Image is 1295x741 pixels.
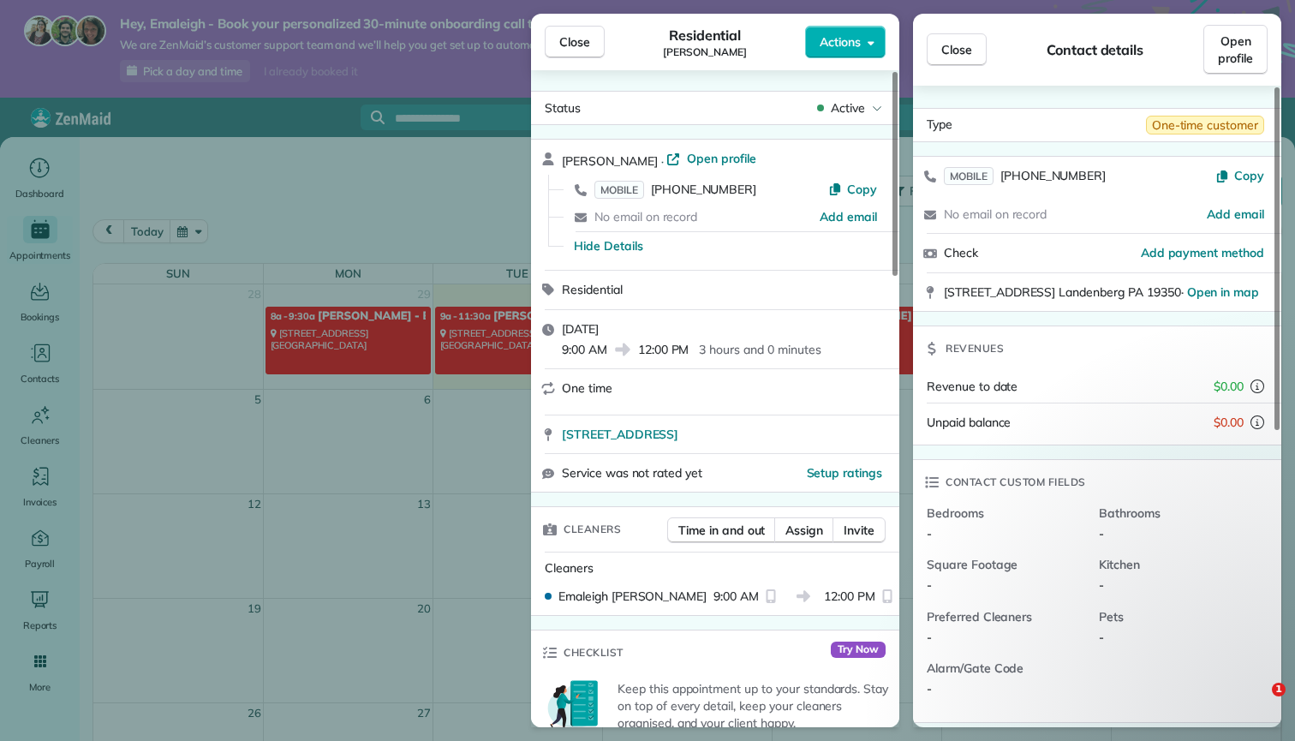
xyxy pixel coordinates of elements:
[946,474,1086,491] span: Contact custom fields
[807,465,883,481] span: Setup ratings
[713,588,759,605] span: 9:00 AM
[927,630,932,645] span: -
[927,33,987,66] button: Close
[562,380,612,396] span: One time
[946,340,1004,357] span: Revenues
[1237,683,1278,724] iframe: Intercom live chat
[1141,244,1264,261] a: Add payment method
[927,526,932,541] span: -
[1207,206,1264,223] a: Add email
[564,521,621,538] span: Cleaners
[545,26,605,58] button: Close
[562,341,607,358] span: 9:00 AM
[927,556,1085,573] span: Square Footage
[832,517,886,543] button: Invite
[1047,39,1143,60] span: Contact details
[669,25,742,45] span: Residential
[666,150,756,167] a: Open profile
[927,681,932,696] span: -
[667,517,776,543] button: Time in and out
[1215,167,1264,184] button: Copy
[820,33,861,51] span: Actions
[785,522,823,539] span: Assign
[927,414,1011,431] span: Unpaid balance
[663,45,747,59] span: [PERSON_NAME]
[927,577,932,593] span: -
[831,642,886,659] span: Try Now
[545,100,581,116] span: Status
[1203,25,1268,75] a: Open profile
[927,505,1085,522] span: Bedrooms
[944,245,978,260] span: Check
[944,167,994,185] span: MOBILE
[847,182,877,197] span: Copy
[574,237,643,254] button: Hide Details
[559,33,590,51] span: Close
[927,116,952,134] span: Type
[944,167,1106,184] a: MOBILE[PHONE_NUMBER]
[562,321,599,337] span: [DATE]
[658,154,667,168] span: ·
[927,608,1085,625] span: Preferred Cleaners
[1000,168,1106,183] span: [PHONE_NUMBER]
[687,150,756,167] span: Open profile
[774,517,834,543] button: Assign
[678,522,765,539] span: Time in and out
[594,181,756,198] a: MOBILE[PHONE_NUMBER]
[562,426,678,443] span: [STREET_ADDRESS]
[941,41,972,58] span: Close
[824,588,875,605] span: 12:00 PM
[944,284,1259,300] span: [STREET_ADDRESS] Landenberg PA 19350 ·
[638,341,689,358] span: 12:00 PM
[562,464,702,482] span: Service was not rated yet
[927,660,1085,677] span: Alarm/Gate Code
[562,426,889,443] a: [STREET_ADDRESS]
[1187,284,1260,300] a: Open in map
[844,522,874,539] span: Invite
[562,153,658,169] span: [PERSON_NAME]
[1272,683,1286,696] span: 1
[944,206,1047,222] span: No email on record
[545,560,594,576] span: Cleaners
[1146,116,1264,134] span: One-time customer
[618,680,889,732] p: Keep this appointment up to your standards. Stay on top of every detail, keep your cleaners organ...
[564,644,624,661] span: Checklist
[1234,168,1264,183] span: Copy
[1218,33,1253,67] span: Open profile
[594,181,644,199] span: MOBILE
[828,181,877,198] button: Copy
[558,588,707,605] span: Emaleigh [PERSON_NAME]
[807,464,883,481] button: Setup ratings
[562,282,623,297] span: Residential
[594,209,697,224] span: No email on record
[820,208,877,225] a: Add email
[831,99,865,117] span: Active
[699,341,821,358] p: 3 hours and 0 minutes
[651,182,756,197] span: [PHONE_NUMBER]
[927,379,1017,394] span: Revenue to date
